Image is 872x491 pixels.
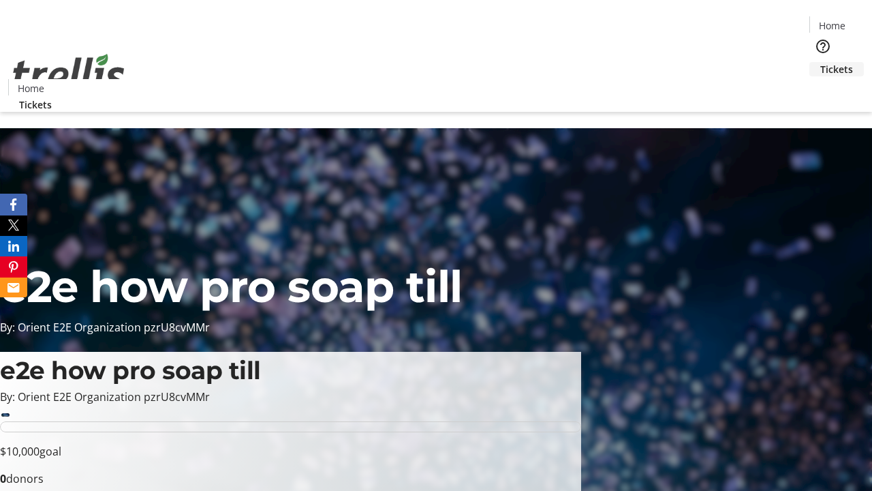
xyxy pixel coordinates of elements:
span: Tickets [19,98,52,112]
a: Home [9,81,52,95]
a: Tickets [8,98,63,112]
span: Tickets [820,62,853,76]
a: Home [810,18,854,33]
button: Cart [809,76,837,104]
a: Tickets [809,62,864,76]
span: Home [18,81,44,95]
img: Orient E2E Organization pzrU8cvMMr's Logo [8,39,129,107]
button: Help [809,33,837,60]
span: Home [819,18,845,33]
